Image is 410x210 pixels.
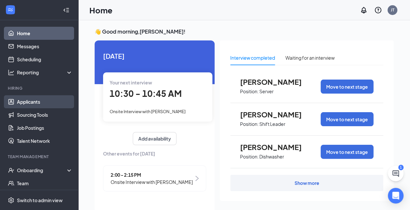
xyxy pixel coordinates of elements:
[392,170,400,177] svg: ChatActive
[240,154,259,160] p: Position:
[8,85,71,91] div: Hiring
[388,166,403,181] button: ChatActive
[398,165,403,170] div: 1
[240,88,259,95] p: Position:
[111,178,193,186] span: Onsite Interview with [PERSON_NAME]
[17,167,67,173] div: Onboarding
[89,5,113,16] h1: Home
[321,145,373,159] button: Move to next stage
[17,40,73,53] a: Messages
[240,110,312,119] span: [PERSON_NAME]
[230,54,275,61] div: Interview completed
[133,132,176,145] button: Add availability
[259,88,274,95] p: Server
[110,109,186,114] span: Onsite Interview with [PERSON_NAME]
[8,69,14,76] svg: Analysis
[110,88,182,99] span: 10:30 - 10:45 AM
[240,121,259,127] p: Position:
[321,112,373,126] button: Move to next stage
[295,180,319,186] div: Show more
[17,108,73,121] a: Sourcing Tools
[103,51,206,61] span: [DATE]
[7,7,14,13] svg: WorkstreamLogo
[321,80,373,94] button: Move to next stage
[95,28,394,35] h3: 👋 Good morning, [PERSON_NAME] !
[17,197,63,203] div: Switch to admin view
[240,143,312,151] span: [PERSON_NAME]
[111,171,193,178] span: 2:00 - 2:15 PM
[285,54,335,61] div: Waiting for an interview
[17,27,73,40] a: Home
[17,95,73,108] a: Applicants
[259,121,285,127] p: Shift Leader
[8,167,14,173] svg: UserCheck
[17,177,73,190] a: Team
[8,154,71,159] div: Team Management
[63,7,69,13] svg: Collapse
[17,134,73,147] a: Talent Network
[17,121,73,134] a: Job Postings
[360,6,368,14] svg: Notifications
[17,53,73,66] a: Scheduling
[103,150,206,157] span: Other events for [DATE]
[17,69,73,76] div: Reporting
[259,154,284,160] p: Dishwasher
[240,78,312,86] span: [PERSON_NAME]
[388,188,403,203] div: Open Intercom Messenger
[110,80,152,85] span: Your next interview
[8,197,14,203] svg: Settings
[374,6,382,14] svg: QuestionInfo
[391,7,394,13] div: JT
